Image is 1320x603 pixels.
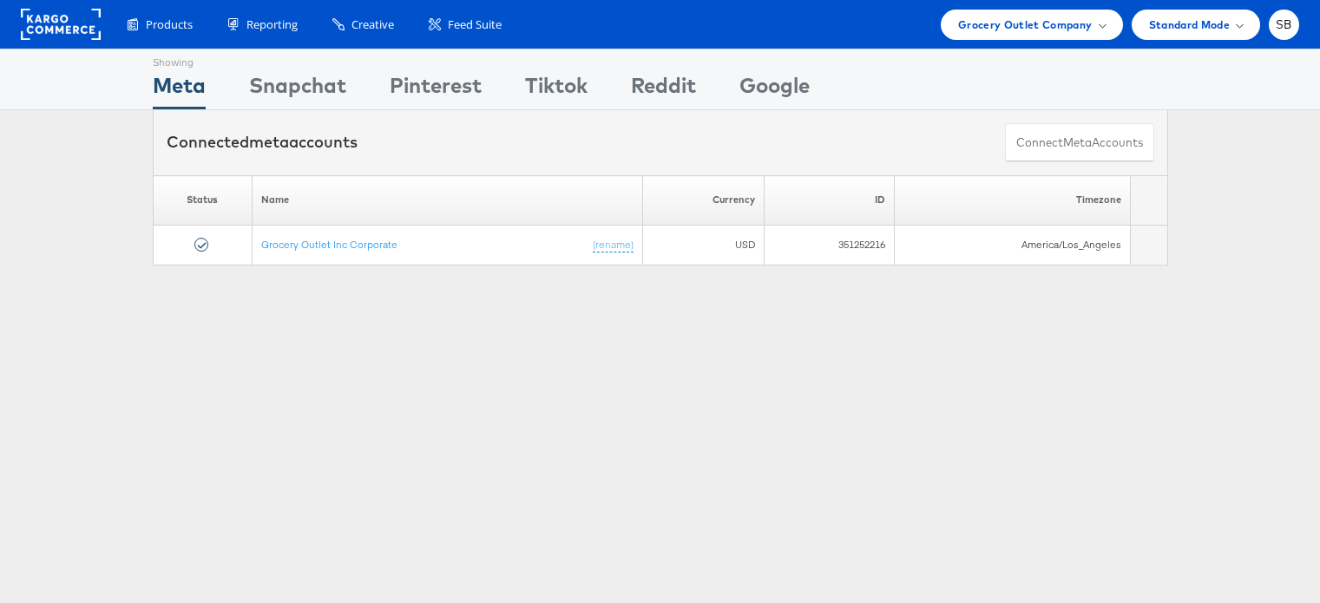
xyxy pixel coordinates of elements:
[448,16,502,33] span: Feed Suite
[249,70,346,109] div: Snapchat
[153,49,206,70] div: Showing
[1149,16,1230,34] span: Standard Mode
[167,131,358,154] div: Connected accounts
[739,70,810,109] div: Google
[351,16,394,33] span: Creative
[765,225,895,265] td: 351252216
[252,175,642,225] th: Name
[249,132,289,152] span: meta
[261,237,397,250] a: Grocery Outlet Inc Corporate
[958,16,1093,34] span: Grocery Outlet Company
[246,16,298,33] span: Reporting
[525,70,588,109] div: Tiktok
[642,175,764,225] th: Currency
[593,237,634,252] a: (rename)
[895,225,1131,265] td: America/Los_Angeles
[765,175,895,225] th: ID
[153,175,252,225] th: Status
[153,70,206,109] div: Meta
[1005,123,1154,162] button: ConnectmetaAccounts
[642,225,764,265] td: USD
[1063,134,1092,151] span: meta
[1276,19,1292,30] span: SB
[895,175,1131,225] th: Timezone
[146,16,193,33] span: Products
[390,70,482,109] div: Pinterest
[631,70,696,109] div: Reddit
